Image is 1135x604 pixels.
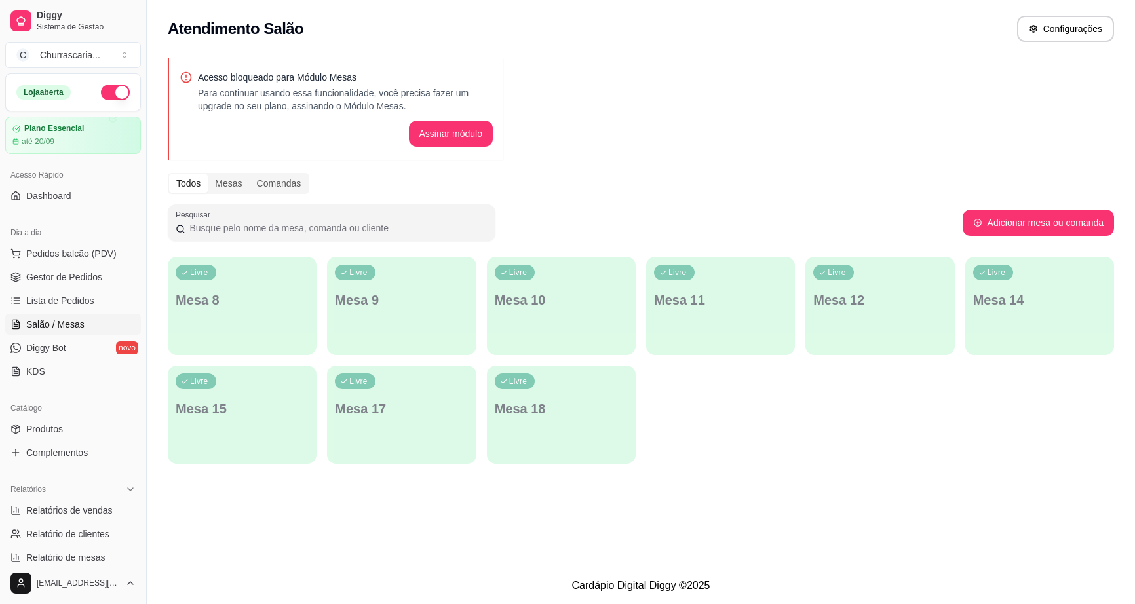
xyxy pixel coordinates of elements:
[5,500,141,521] a: Relatórios de vendas
[5,314,141,335] a: Salão / Mesas
[1017,16,1114,42] button: Configurações
[26,294,94,307] span: Lista de Pedidos
[40,48,100,62] div: Churrascaria ...
[487,257,636,355] button: LivreMesa 10
[335,291,468,309] p: Mesa 9
[646,257,795,355] button: LivreMesa 11
[495,400,628,418] p: Mesa 18
[26,423,63,436] span: Produtos
[5,361,141,382] a: KDS
[963,210,1114,236] button: Adicionar mesa ou comanda
[5,290,141,311] a: Lista de Pedidos
[813,291,946,309] p: Mesa 12
[26,318,85,331] span: Salão / Mesas
[973,291,1106,309] p: Mesa 14
[668,267,687,278] p: Livre
[26,271,102,284] span: Gestor de Pedidos
[190,376,208,387] p: Livre
[169,174,208,193] div: Todos
[168,366,317,464] button: LivreMesa 15
[10,484,46,495] span: Relatórios
[5,222,141,243] div: Dia a dia
[349,267,368,278] p: Livre
[168,257,317,355] button: LivreMesa 8
[409,121,493,147] button: Assinar módulo
[5,398,141,419] div: Catálogo
[5,42,141,68] button: Select a team
[168,18,303,39] h2: Atendimento Salão
[250,174,309,193] div: Comandas
[828,267,846,278] p: Livre
[988,267,1006,278] p: Livre
[327,257,476,355] button: LivreMesa 9
[24,124,84,134] article: Plano Essencial
[805,257,954,355] button: LivreMesa 12
[5,419,141,440] a: Produtos
[335,400,468,418] p: Mesa 17
[5,185,141,206] a: Dashboard
[208,174,249,193] div: Mesas
[37,578,120,588] span: [EMAIL_ADDRESS][DOMAIN_NAME]
[5,267,141,288] a: Gestor de Pedidos
[26,551,106,564] span: Relatório de mesas
[26,365,45,378] span: KDS
[16,48,29,62] span: C
[26,446,88,459] span: Complementos
[26,527,109,540] span: Relatório de clientes
[5,164,141,185] div: Acesso Rápido
[26,341,66,354] span: Diggy Bot
[327,366,476,464] button: LivreMesa 17
[26,504,113,517] span: Relatórios de vendas
[26,189,71,202] span: Dashboard
[22,136,54,147] article: até 20/09
[37,10,136,22] span: Diggy
[509,267,528,278] p: Livre
[37,22,136,32] span: Sistema de Gestão
[965,257,1114,355] button: LivreMesa 14
[198,86,493,113] p: Para continuar usando essa funcionalidade, você precisa fazer um upgrade no seu plano, assinando ...
[185,221,488,235] input: Pesquisar
[16,85,71,100] div: Loja aberta
[26,247,117,260] span: Pedidos balcão (PDV)
[5,567,141,599] button: [EMAIL_ADDRESS][DOMAIN_NAME]
[147,567,1135,604] footer: Cardápio Digital Diggy © 2025
[5,442,141,463] a: Complementos
[5,337,141,358] a: Diggy Botnovo
[198,71,493,84] p: Acesso bloqueado para Módulo Mesas
[5,547,141,568] a: Relatório de mesas
[176,209,215,220] label: Pesquisar
[5,5,141,37] a: DiggySistema de Gestão
[495,291,628,309] p: Mesa 10
[176,400,309,418] p: Mesa 15
[487,366,636,464] button: LivreMesa 18
[509,376,528,387] p: Livre
[5,523,141,544] a: Relatório de clientes
[101,85,130,100] button: Alterar Status
[176,291,309,309] p: Mesa 8
[5,117,141,154] a: Plano Essencialaté 20/09
[5,243,141,264] button: Pedidos balcão (PDV)
[654,291,787,309] p: Mesa 11
[190,267,208,278] p: Livre
[349,376,368,387] p: Livre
